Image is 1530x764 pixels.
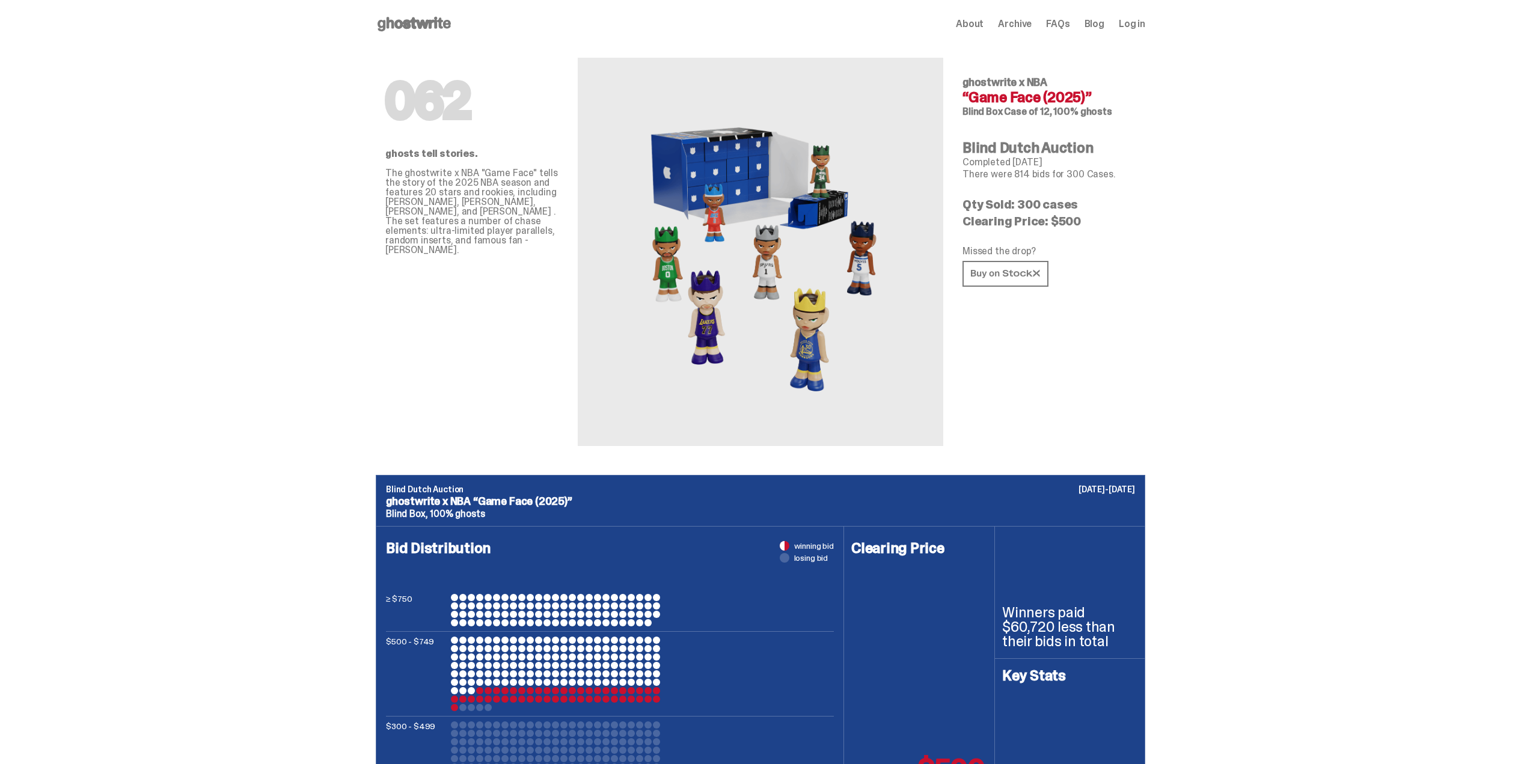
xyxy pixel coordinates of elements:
a: FAQs [1046,19,1069,29]
h4: Key Stats [1002,668,1137,683]
a: Archive [998,19,1032,29]
a: Log in [1119,19,1145,29]
p: Qty Sold: 300 cases [962,198,1136,210]
p: The ghostwrite x NBA "Game Face" tells the story of the 2025 NBA season and features 20 stars and... [385,168,558,255]
span: Blind Box, [386,507,427,520]
span: ghostwrite x NBA [962,75,1047,90]
span: losing bid [794,554,828,562]
span: 100% ghosts [430,507,485,520]
h4: “Game Face (2025)” [962,90,1136,105]
img: NBA&ldquo;Game Face (2025)&rdquo; [628,87,893,417]
span: Blind Box [962,105,1003,118]
p: Missed the drop? [962,246,1136,256]
p: Blind Dutch Auction [386,485,1135,494]
h4: Blind Dutch Auction [962,141,1136,155]
p: Clearing Price: $500 [962,215,1136,227]
span: Case of 12, 100% ghosts [1004,105,1112,118]
a: Blog [1085,19,1104,29]
p: [DATE]-[DATE] [1079,485,1135,494]
p: $500 - $749 [386,637,446,711]
p: ≥ $750 [386,594,446,626]
h4: Clearing Price [851,541,987,555]
p: ghostwrite x NBA “Game Face (2025)” [386,496,1135,507]
p: Completed [DATE] [962,157,1136,167]
span: winning bid [794,542,834,550]
p: There were 814 bids for 300 Cases. [962,170,1136,179]
p: ghosts tell stories. [385,149,558,159]
h4: Bid Distribution [386,541,834,594]
h1: 062 [385,77,558,125]
a: About [956,19,984,29]
p: Winners paid $60,720 less than their bids in total [1002,605,1137,649]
